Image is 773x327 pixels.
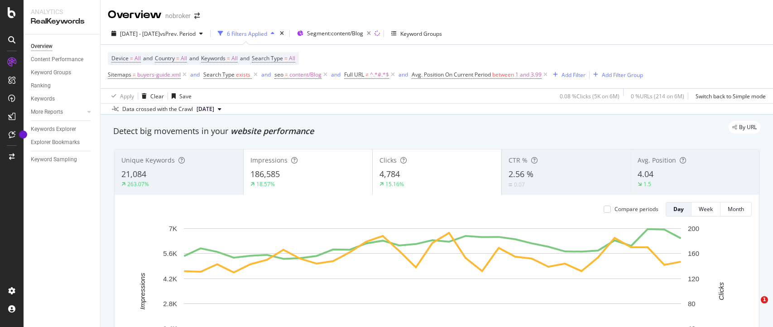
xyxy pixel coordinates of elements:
[631,92,684,100] div: 0 % URLs ( 214 on 6M )
[227,30,267,38] div: 6 Filters Applied
[509,168,533,179] span: 2.56 %
[193,104,225,115] button: [DATE]
[31,42,94,51] a: Overview
[284,54,288,62] span: =
[134,52,141,65] span: All
[214,26,278,41] button: 6 Filters Applied
[331,70,341,79] button: and
[108,89,134,103] button: Apply
[717,282,725,300] text: Clicks
[194,13,200,19] div: arrow-right-arrow-left
[121,156,175,164] span: Unique Keywords
[138,89,164,103] button: Clear
[739,125,757,130] span: By URL
[31,107,85,117] a: More Reports
[31,68,71,77] div: Keyword Groups
[688,225,699,232] text: 200
[514,181,525,188] div: 0.07
[139,273,146,309] text: Impressions
[400,30,442,38] div: Keyword Groups
[240,54,250,62] span: and
[163,300,177,308] text: 2.8K
[688,275,699,283] text: 120
[688,250,699,257] text: 160
[150,92,164,100] div: Clear
[602,71,643,79] div: Add Filter Group
[31,155,94,164] a: Keyword Sampling
[169,225,177,232] text: 7K
[197,105,214,113] span: 2025 Aug. 4th
[163,250,177,257] text: 5.6K
[261,71,271,78] div: and
[379,168,400,179] span: 4,784
[120,30,160,38] span: [DATE] - [DATE]
[638,168,653,179] span: 4.04
[365,71,369,78] span: ≠
[31,125,76,134] div: Keywords Explorer
[638,156,676,164] span: Avg. Position
[388,26,446,41] button: Keyword Groups
[412,71,491,78] span: Avg. Position On Current Period
[293,26,374,41] button: Segment:content/Blog
[120,92,134,100] div: Apply
[289,52,295,65] span: All
[560,92,619,100] div: 0.08 % Clicks ( 5K on 6M )
[31,125,94,134] a: Keywords Explorer
[379,156,397,164] span: Clicks
[549,69,586,80] button: Add Filter
[729,121,760,134] div: legacy label
[189,54,199,62] span: and
[111,54,129,62] span: Device
[666,202,691,216] button: Day
[168,89,192,103] button: Save
[31,138,94,147] a: Explorer Bookmarks
[261,70,271,79] button: and
[285,71,288,78] span: =
[344,71,364,78] span: Full URL
[179,92,192,100] div: Save
[31,107,63,117] div: More Reports
[31,81,94,91] a: Ranking
[31,81,51,91] div: Ranking
[176,54,179,62] span: =
[761,296,768,303] span: 1
[307,29,363,37] span: Segment: content/Blog
[31,55,83,64] div: Content Performance
[31,94,94,104] a: Keywords
[720,202,752,216] button: Month
[385,180,404,188] div: 15.16%
[160,30,196,38] span: vs Prev. Period
[231,52,238,65] span: All
[108,26,206,41] button: [DATE] - [DATE]vsPrev. Period
[190,70,200,79] button: and
[688,300,696,308] text: 80
[121,168,146,179] span: 21,084
[278,29,286,38] div: times
[31,55,94,64] a: Content Performance
[31,155,77,164] div: Keyword Sampling
[163,275,177,283] text: 4.2K
[31,138,80,147] div: Explorer Bookmarks
[236,71,250,78] span: exists
[615,205,658,213] div: Compare periods
[331,71,341,78] div: and
[252,54,283,62] span: Search Type
[133,71,136,78] span: =
[227,54,230,62] span: =
[31,68,94,77] a: Keyword Groups
[130,54,133,62] span: =
[274,71,283,78] span: seo
[515,68,542,81] span: 1 and 3.99
[289,68,322,81] span: content/Blog
[122,105,193,113] div: Data crossed with the Crawl
[127,180,149,188] div: 263.07%
[696,92,766,100] div: Switch back to Simple mode
[250,156,288,164] span: Impressions
[108,7,162,23] div: Overview
[31,94,55,104] div: Keywords
[643,180,651,188] div: 1.5
[509,183,512,186] img: Equal
[31,42,53,51] div: Overview
[492,71,514,78] span: between
[742,296,764,318] iframe: Intercom live chat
